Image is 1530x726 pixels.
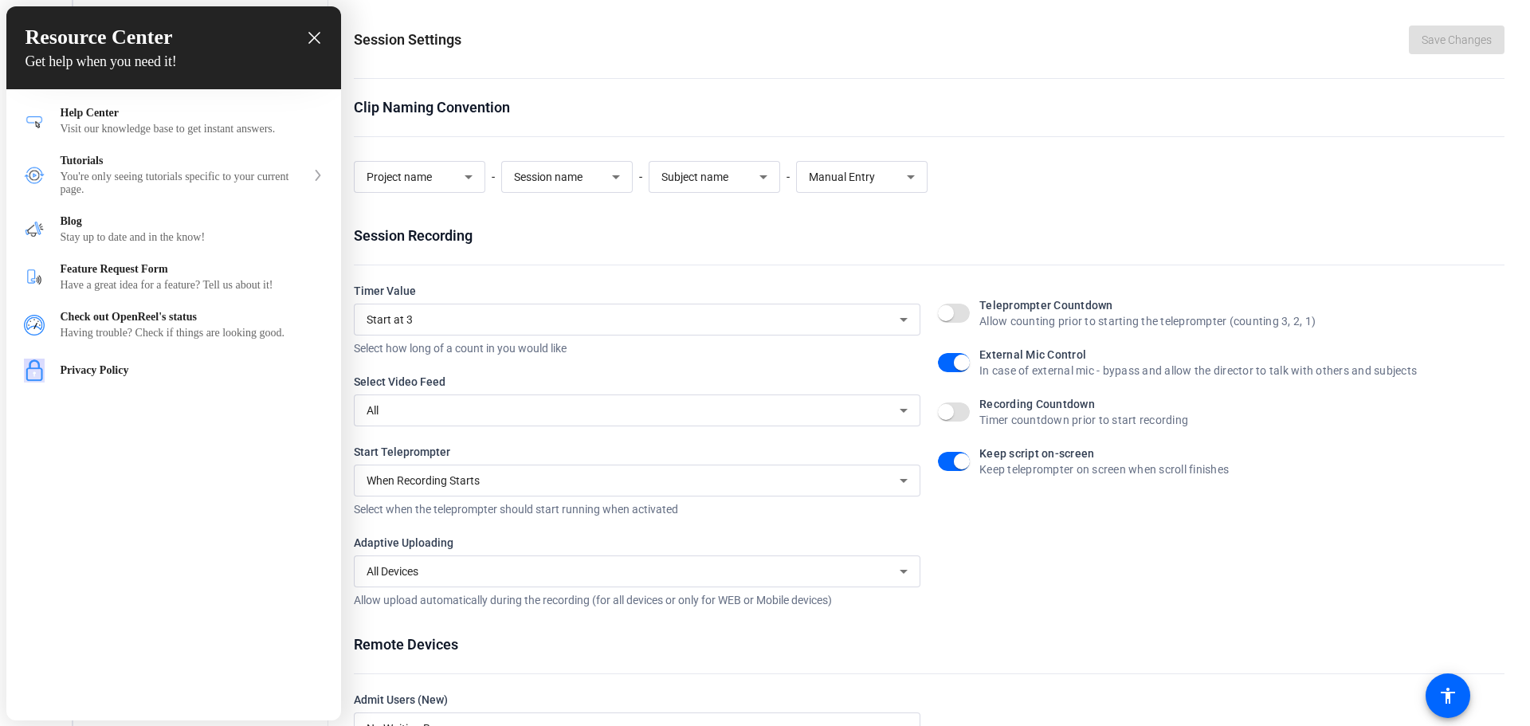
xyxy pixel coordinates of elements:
div: Privacy Policy [61,364,324,377]
h3: Resource Center [25,26,322,49]
img: module icon [24,267,45,288]
div: Privacy Policy [6,349,341,393]
img: module icon [24,315,45,336]
img: module icon [24,111,45,131]
h4: Get help when you need it! [25,53,322,70]
img: module icon [24,218,45,239]
div: Check out OpenReel's status [61,311,324,324]
div: entering resource center home [6,89,341,393]
div: You're only seeing tutorials specific to your current page. [61,171,306,196]
svg: expand [313,170,323,181]
div: Having trouble? Check if things are looking good. [61,327,324,339]
div: Feature Request Form [6,253,341,301]
div: Have a great idea for a feature? Tell us about it! [61,279,324,292]
div: Tutorials [61,155,306,167]
img: module icon [24,359,45,383]
div: Tutorials [6,145,341,206]
div: Stay up to date and in the know! [61,231,324,244]
div: Visit our knowledge base to get instant answers. [61,123,324,135]
div: Resource center home modules [6,89,341,393]
div: close resource center [307,30,322,45]
div: Blog [6,206,341,253]
img: module icon [24,165,45,186]
div: Check out OpenReel's status [6,301,341,349]
div: Blog [61,215,324,228]
div: Help Center [61,107,324,120]
div: Feature Request Form [61,263,324,276]
div: Help Center [6,97,341,145]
